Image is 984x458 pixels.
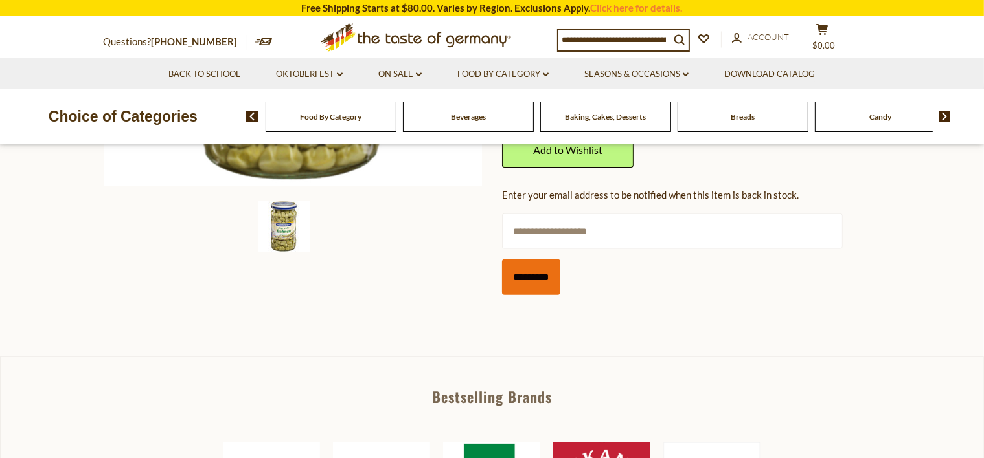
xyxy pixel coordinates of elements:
[939,111,951,122] img: next arrow
[1,389,983,404] div: Bestselling Brands
[584,67,689,82] a: Seasons & Occasions
[258,201,310,252] img: Stollenwerk fava beans in jar
[748,32,790,42] span: Account
[451,112,486,122] a: Beverages
[724,67,815,82] a: Download Catalog
[869,112,891,122] a: Candy
[812,40,835,50] span: $0.00
[276,67,343,82] a: Oktoberfest
[565,112,646,122] a: Baking, Cakes, Desserts
[502,132,634,168] a: Add to Wishlist
[378,67,422,82] a: On Sale
[731,112,755,122] a: Breads
[457,67,549,82] a: Food By Category
[104,34,247,50] p: Questions?
[152,36,238,47] a: [PHONE_NUMBER]
[591,2,683,14] a: Click here for details.
[168,67,240,82] a: Back to School
[732,30,790,45] a: Account
[502,187,881,203] div: Enter your email address to be notified when this item is back in stock.
[300,112,361,122] a: Food By Category
[246,111,258,122] img: previous arrow
[803,23,842,56] button: $0.00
